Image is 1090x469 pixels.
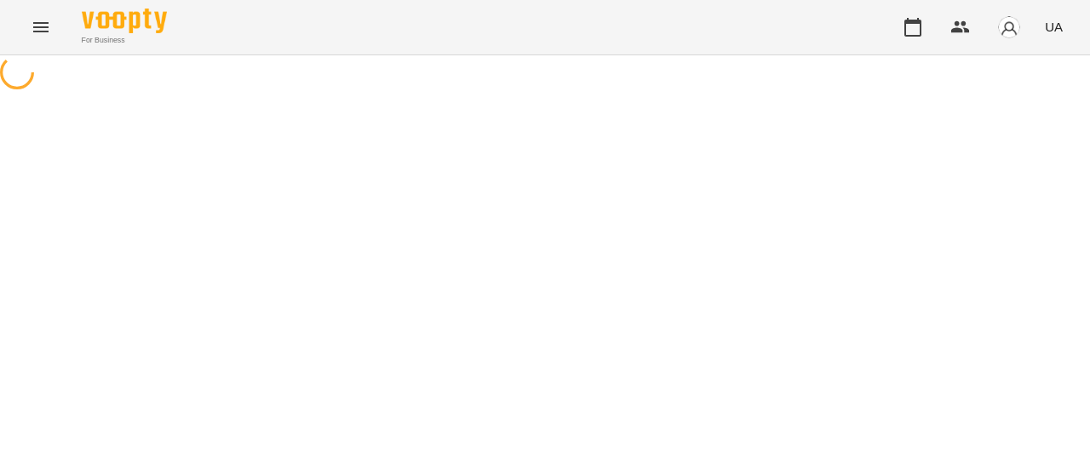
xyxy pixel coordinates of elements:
img: Voopty Logo [82,9,167,33]
button: Menu [20,7,61,48]
span: For Business [82,35,167,46]
button: UA [1038,11,1070,43]
span: UA [1045,18,1063,36]
img: avatar_s.png [997,15,1021,39]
